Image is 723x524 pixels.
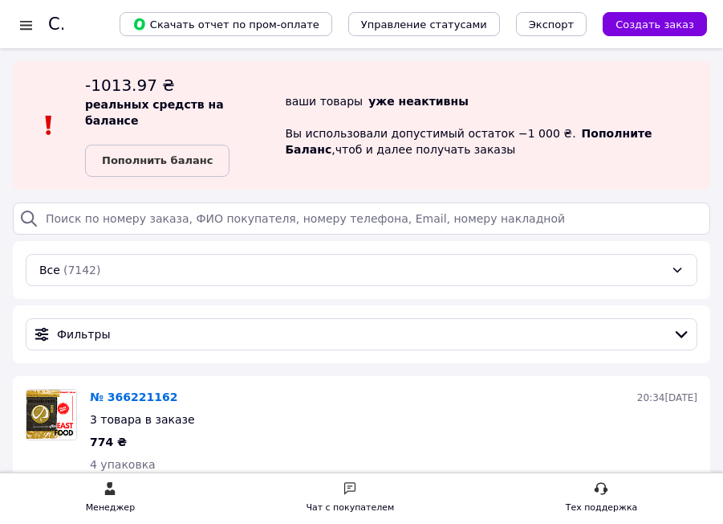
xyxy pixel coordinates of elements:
[90,391,177,403] a: № 366221162
[306,500,394,516] div: Чат с покупателем
[85,145,229,177] a: Пополнить баланс
[90,458,156,471] span: 4 упаковка
[587,17,707,30] a: Создать заказ
[637,392,697,403] span: 20:34[DATE]
[361,18,487,31] span: Управление статусами
[26,390,76,440] img: Фото товару
[120,12,332,36] button: Скачать отчет по пром-оплате
[13,203,710,235] input: Поиск по номеру заказа, ФИО покупателя, номеру телефона, Email, номеру накладной
[48,14,186,34] h1: Список заказов
[132,17,319,31] span: Скачать отчет по пром-оплате
[529,18,574,31] span: Экспорт
[615,18,694,31] span: Создать заказ
[285,74,710,177] div: ваши товары Вы использовали допустимый остаток −1 000 ₴. , чтоб и далее получать заказы
[86,500,135,516] div: Менеджер
[516,12,587,36] button: Экспорт
[90,411,697,428] div: 3 товара в заказе
[85,76,175,95] span: -1013.97 ₴
[348,12,500,36] button: Управление статусами
[368,95,469,108] b: уже неактивны
[37,113,61,137] img: :exclamation:
[566,500,638,516] div: Тех поддержка
[57,326,666,342] span: Фильтры
[102,154,213,166] b: Пополнить баланс
[85,98,224,127] b: реальных средств на балансе
[26,389,77,440] a: Фото товару
[90,436,127,448] span: 774 ₴
[603,12,707,36] button: Создать заказ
